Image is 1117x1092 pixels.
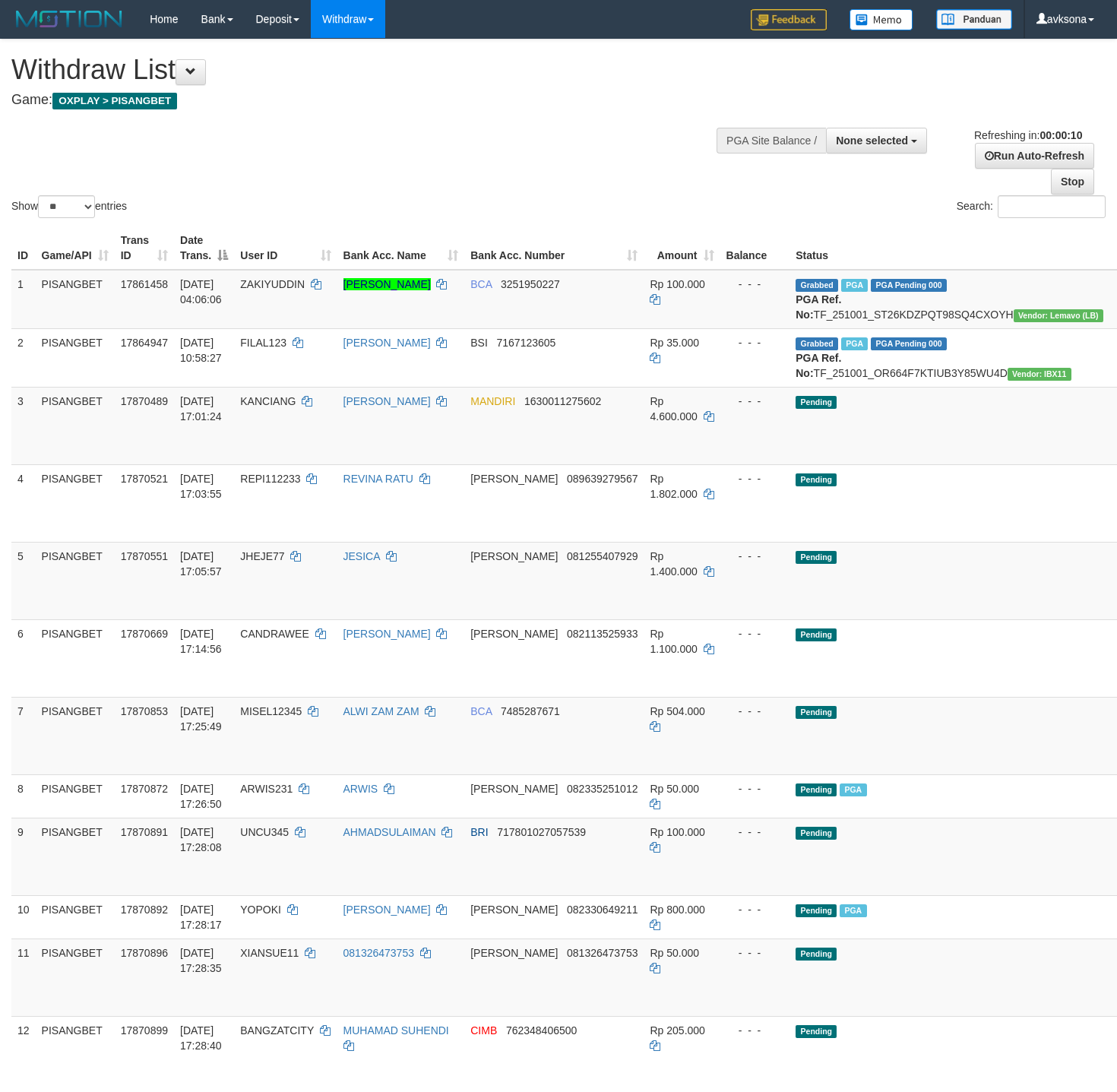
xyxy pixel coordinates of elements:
[871,337,947,350] span: PGA Pending
[796,551,837,564] span: Pending
[36,387,115,464] td: PISANGBET
[717,128,826,154] div: PGA Site Balance /
[240,783,293,795] span: ARWIS231
[470,904,558,916] span: [PERSON_NAME]
[470,337,488,349] span: BSI
[975,143,1094,169] a: Run Auto-Refresh
[1008,368,1071,381] span: Vendor URL: https://order6.1velocity.biz
[470,783,558,795] span: [PERSON_NAME]
[1014,309,1103,322] span: Vendor URL: https://dashboard.q2checkout.com/secure
[240,705,302,717] span: MISEL12345
[524,395,601,407] span: Copy 1630011275602 to clipboard
[52,93,177,109] span: OXPLAY > PISANGBET
[796,1025,837,1038] span: Pending
[240,337,286,349] span: FILAL123
[343,473,413,485] a: REVINA RATU
[234,226,337,270] th: User ID: activate to sort column ascending
[796,396,837,409] span: Pending
[121,947,168,959] span: 17870896
[121,628,168,640] span: 17870669
[567,783,638,795] span: Copy 082335251012 to clipboard
[751,9,827,30] img: Feedback.jpg
[36,938,115,1016] td: PISANGBET
[11,774,36,818] td: 8
[998,195,1106,218] input: Search:
[121,337,168,349] span: 17864947
[871,279,947,292] span: PGA Pending
[650,628,697,655] span: Rp 1.100.000
[36,226,115,270] th: Game/API: activate to sort column ascending
[726,626,784,641] div: - - -
[644,226,720,270] th: Amount: activate to sort column ascending
[470,1024,497,1037] span: CIMB
[789,328,1112,387] td: TF_251001_OR664F7KTIUB3Y85WU4D
[36,895,115,938] td: PISANGBET
[11,387,36,464] td: 3
[650,1024,704,1037] span: Rp 205.000
[11,195,127,218] label: Show entries
[180,826,222,853] span: [DATE] 17:28:08
[650,473,697,500] span: Rp 1.802.000
[850,9,913,30] img: Button%20Memo.svg
[36,542,115,619] td: PISANGBET
[240,473,300,485] span: REPI112233
[11,895,36,938] td: 10
[343,904,431,916] a: [PERSON_NAME]
[11,55,729,85] h1: Withdraw List
[470,395,515,407] span: MANDIRI
[470,826,488,838] span: BRI
[121,783,168,795] span: 17870872
[240,550,284,562] span: JHEJE77
[36,818,115,895] td: PISANGBET
[501,705,560,717] span: Copy 7485287671 to clipboard
[726,549,784,564] div: - - -
[36,774,115,818] td: PISANGBET
[650,278,704,290] span: Rp 100.000
[497,826,586,838] span: Copy 717801027057539 to clipboard
[343,628,431,640] a: [PERSON_NAME]
[650,947,699,959] span: Rp 50.000
[180,278,222,305] span: [DATE] 04:06:06
[796,473,837,486] span: Pending
[180,783,222,810] span: [DATE] 17:26:50
[470,473,558,485] span: [PERSON_NAME]
[726,335,784,350] div: - - -
[343,550,380,562] a: JESICA
[11,464,36,542] td: 4
[650,550,697,578] span: Rp 1.400.000
[240,278,305,290] span: ZAKIYUDDIN
[796,279,838,292] span: Grabbed
[121,1024,168,1037] span: 17870899
[36,619,115,697] td: PISANGBET
[36,697,115,774] td: PISANGBET
[796,827,837,840] span: Pending
[180,550,222,578] span: [DATE] 17:05:57
[240,628,309,640] span: CANDRAWEE
[796,904,837,917] span: Pending
[826,128,927,154] button: None selected
[726,825,784,840] div: - - -
[11,8,127,30] img: MOTION_logo.png
[337,226,465,270] th: Bank Acc. Name: activate to sort column ascending
[11,93,729,108] h4: Game:
[11,226,36,270] th: ID
[796,352,841,379] b: PGA Ref. No:
[796,706,837,719] span: Pending
[11,697,36,774] td: 7
[343,1024,449,1037] a: MUHAMAD SUHENDI
[11,542,36,619] td: 5
[121,473,168,485] span: 17870521
[470,550,558,562] span: [PERSON_NAME]
[180,904,222,931] span: [DATE] 17:28:17
[11,270,36,329] td: 1
[121,395,168,407] span: 17870489
[650,395,697,423] span: Rp 4.600.000
[567,628,638,640] span: Copy 082113525933 to clipboard
[726,945,784,961] div: - - -
[1039,129,1082,141] strong: 00:00:10
[11,328,36,387] td: 2
[796,783,837,796] span: Pending
[36,464,115,542] td: PISANGBET
[567,550,638,562] span: Copy 081255407929 to clipboard
[841,279,868,292] span: Marked by avkwilly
